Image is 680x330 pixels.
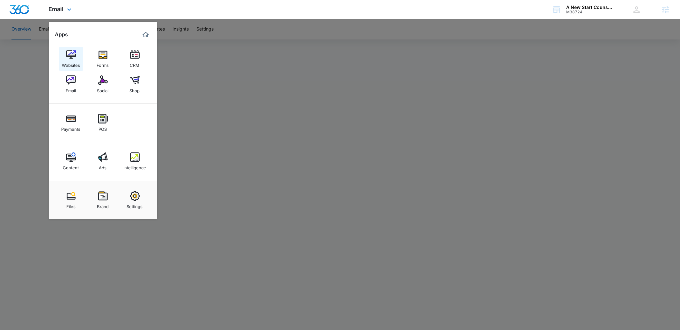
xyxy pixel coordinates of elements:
[99,162,107,170] div: Ads
[123,47,147,71] a: CRM
[141,30,151,40] a: Marketing 360® Dashboard
[62,123,81,132] div: Payments
[97,60,109,68] div: Forms
[49,6,64,12] span: Email
[566,5,613,10] div: account name
[91,72,115,96] a: Social
[59,47,83,71] a: Websites
[59,111,83,135] a: Payments
[91,188,115,212] a: Brand
[62,60,80,68] div: Websites
[66,201,76,209] div: Files
[123,188,147,212] a: Settings
[55,32,68,38] h2: Apps
[59,149,83,173] a: Content
[123,162,146,170] div: Intelligence
[63,162,79,170] div: Content
[91,47,115,71] a: Forms
[130,60,140,68] div: CRM
[91,111,115,135] a: POS
[566,10,613,14] div: account id
[59,188,83,212] a: Files
[97,85,109,93] div: Social
[59,72,83,96] a: Email
[130,85,140,93] div: Shop
[91,149,115,173] a: Ads
[127,201,143,209] div: Settings
[99,123,107,132] div: POS
[123,149,147,173] a: Intelligence
[123,72,147,96] a: Shop
[66,85,76,93] div: Email
[97,201,109,209] div: Brand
